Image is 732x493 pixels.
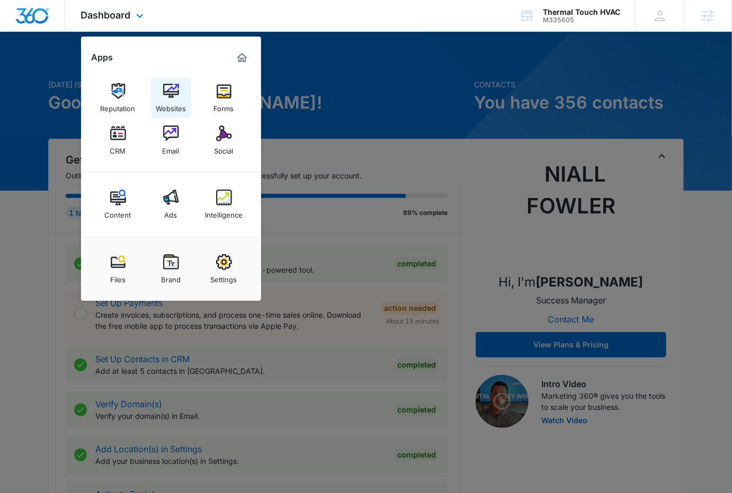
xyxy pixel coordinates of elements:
div: Websites [156,99,186,113]
a: Files [98,249,138,289]
h2: Apps [92,52,113,62]
div: Files [110,270,126,284]
a: Websites [151,78,191,118]
div: Reputation [101,99,136,113]
div: account id [543,16,620,24]
a: Forms [204,78,244,118]
div: CRM [110,141,126,155]
a: Social [204,120,244,160]
a: Content [98,184,138,225]
a: Reputation [98,78,138,118]
div: account name [543,8,620,16]
a: Intelligence [204,184,244,225]
a: Brand [151,249,191,289]
div: Forms [214,99,234,113]
a: Ads [151,184,191,225]
div: Content [105,205,131,219]
a: Settings [204,249,244,289]
div: Brand [161,270,181,284]
div: Intelligence [205,205,243,219]
a: Email [151,120,191,160]
a: CRM [98,120,138,160]
div: Email [163,141,180,155]
a: Marketing 360® Dashboard [234,49,251,66]
div: Social [215,141,234,155]
div: Ads [165,205,177,219]
div: Settings [211,270,237,284]
span: Dashboard [81,10,131,21]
